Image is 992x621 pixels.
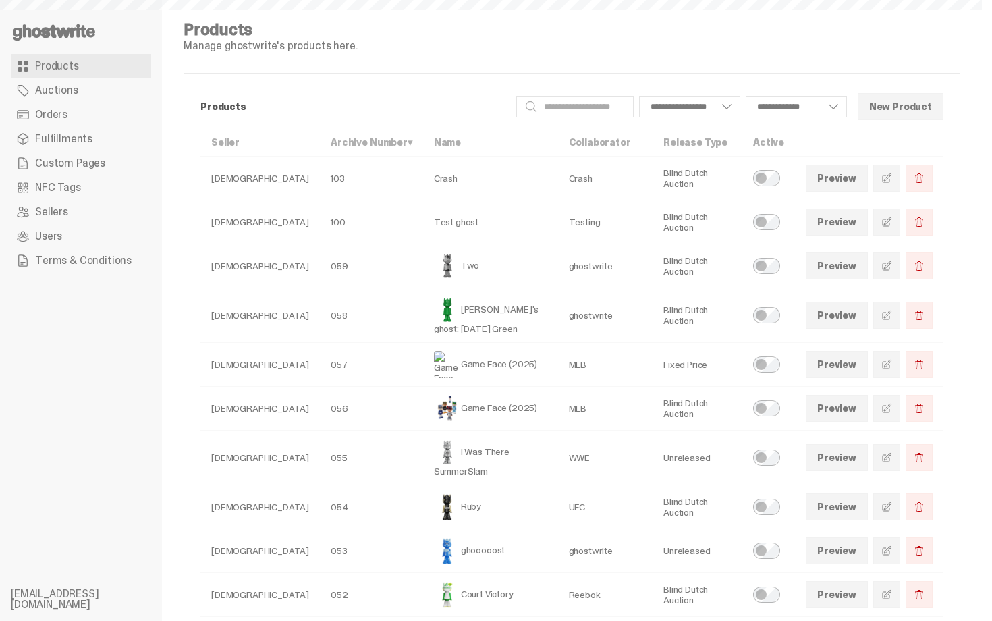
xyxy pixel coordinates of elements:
[434,252,461,279] img: Two
[653,431,742,485] td: Unreleased
[11,127,151,151] a: Fulfillments
[906,209,933,236] button: Delete Product
[320,200,423,244] td: 100
[320,485,423,529] td: 054
[11,78,151,103] a: Auctions
[320,288,423,343] td: 058
[200,387,320,431] td: [DEMOGRAPHIC_DATA]
[200,244,320,288] td: [DEMOGRAPHIC_DATA]
[434,581,461,608] img: Court Victory
[806,351,868,378] a: Preview
[906,395,933,422] button: Delete Product
[35,255,132,266] span: Terms & Conditions
[11,224,151,248] a: Users
[423,288,558,343] td: [PERSON_NAME]'s ghost: [DATE] Green
[906,165,933,192] button: Delete Product
[906,302,933,329] button: Delete Product
[331,136,412,148] a: Archive Number▾
[806,165,868,192] a: Preview
[558,244,653,288] td: ghostwrite
[11,200,151,224] a: Sellers
[434,439,461,466] img: I Was There SummerSlam
[558,157,653,200] td: Crash
[11,175,151,200] a: NFC Tags
[806,537,868,564] a: Preview
[434,537,461,564] img: ghooooost
[653,244,742,288] td: Blind Dutch Auction
[558,288,653,343] td: ghostwrite
[558,431,653,485] td: WWE
[653,485,742,529] td: Blind Dutch Auction
[806,493,868,520] a: Preview
[200,431,320,485] td: [DEMOGRAPHIC_DATA]
[200,529,320,573] td: [DEMOGRAPHIC_DATA]
[653,200,742,244] td: Blind Dutch Auction
[35,158,105,169] span: Custom Pages
[200,485,320,529] td: [DEMOGRAPHIC_DATA]
[423,529,558,573] td: ghooooost
[423,573,558,617] td: Court Victory
[423,200,558,244] td: Test ghost
[11,103,151,127] a: Orders
[320,431,423,485] td: 055
[806,209,868,236] a: Preview
[320,529,423,573] td: 053
[806,395,868,422] a: Preview
[35,61,79,72] span: Products
[806,444,868,471] a: Preview
[320,573,423,617] td: 052
[200,200,320,244] td: [DEMOGRAPHIC_DATA]
[434,296,461,323] img: Schrödinger's ghost: Sunday Green
[423,129,558,157] th: Name
[653,573,742,617] td: Blind Dutch Auction
[653,129,742,157] th: Release Type
[753,136,784,148] a: Active
[558,573,653,617] td: Reebok
[200,129,320,157] th: Seller
[200,573,320,617] td: [DEMOGRAPHIC_DATA]
[434,351,461,378] img: Game Face (2025)
[35,109,67,120] span: Orders
[653,157,742,200] td: Blind Dutch Auction
[11,248,151,273] a: Terms & Conditions
[320,157,423,200] td: 103
[423,244,558,288] td: Two
[906,351,933,378] button: Delete Product
[558,129,653,157] th: Collaborator
[11,151,151,175] a: Custom Pages
[11,589,173,610] li: [EMAIL_ADDRESS][DOMAIN_NAME]
[184,22,358,38] h4: Products
[35,134,92,144] span: Fulfillments
[11,54,151,78] a: Products
[558,485,653,529] td: UFC
[200,157,320,200] td: [DEMOGRAPHIC_DATA]
[653,387,742,431] td: Blind Dutch Auction
[558,529,653,573] td: ghostwrite
[320,343,423,387] td: 057
[906,444,933,471] button: Delete Product
[806,252,868,279] a: Preview
[35,207,68,217] span: Sellers
[35,85,78,96] span: Auctions
[906,581,933,608] button: Delete Product
[906,493,933,520] button: Delete Product
[558,200,653,244] td: Testing
[200,343,320,387] td: [DEMOGRAPHIC_DATA]
[434,395,461,422] img: Game Face (2025)
[653,529,742,573] td: Unreleased
[200,288,320,343] td: [DEMOGRAPHIC_DATA]
[653,288,742,343] td: Blind Dutch Auction
[200,102,505,111] p: Products
[806,581,868,608] a: Preview
[906,252,933,279] button: Delete Product
[423,343,558,387] td: Game Face (2025)
[906,537,933,564] button: Delete Product
[653,343,742,387] td: Fixed Price
[320,387,423,431] td: 056
[434,493,461,520] img: Ruby
[423,387,558,431] td: Game Face (2025)
[558,343,653,387] td: MLB
[806,302,868,329] a: Preview
[320,244,423,288] td: 059
[423,431,558,485] td: I Was There SummerSlam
